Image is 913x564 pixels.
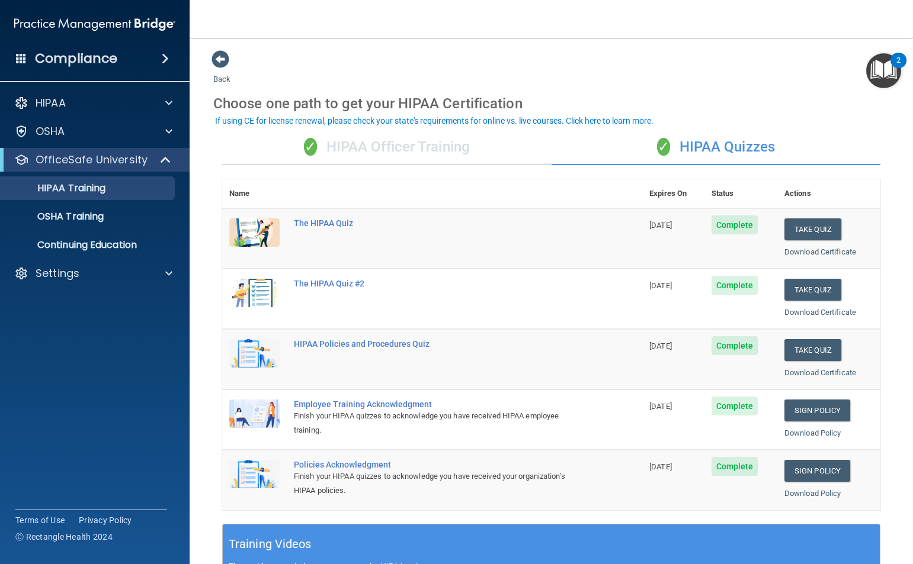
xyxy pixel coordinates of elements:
p: OSHA [36,124,65,138]
a: Privacy Policy [79,514,132,526]
div: Policies Acknowledgment [294,460,583,469]
a: Sign Policy [784,460,850,482]
span: Complete [712,276,758,295]
p: HIPAA Training [8,182,105,194]
th: Name [222,179,287,208]
p: HIPAA [36,96,66,110]
div: The HIPAA Quiz [294,218,583,228]
h4: Compliance [35,50,117,67]
div: HIPAA Policies and Procedures Quiz [294,339,583,349]
p: Continuing Education [8,239,169,251]
img: PMB logo [14,12,175,36]
a: OSHA [14,124,172,138]
span: [DATE] [649,281,672,290]
div: 2 [896,60,901,76]
a: Back [213,60,230,83]
a: Terms of Use [15,514,65,526]
button: If using CE for license renewal, please check your state's requirements for online vs. live cours... [213,115,655,127]
div: The HIPAA Quiz #2 [294,279,583,288]
a: OfficeSafe University [14,153,172,167]
span: [DATE] [649,462,672,471]
button: Take Quiz [784,339,841,361]
p: OfficeSafe University [36,153,148,167]
button: Take Quiz [784,218,841,240]
span: ✓ [304,138,317,156]
th: Expires On [642,179,704,208]
th: Status [704,179,777,208]
a: Download Certificate [784,368,856,377]
a: Download Certificate [784,308,856,317]
div: Employee Training Acknowledgment [294,399,583,409]
a: Settings [14,266,172,281]
div: Finish your HIPAA quizzes to acknowledge you have received your organization’s HIPAA policies. [294,469,583,498]
div: Finish your HIPAA quizzes to acknowledge you have received HIPAA employee training. [294,409,583,437]
span: Ⓒ Rectangle Health 2024 [15,531,113,543]
span: Complete [712,457,758,476]
a: Sign Policy [784,399,850,421]
a: Download Policy [784,428,841,437]
div: Choose one path to get your HIPAA Certification [213,86,889,121]
p: Settings [36,266,79,281]
span: Complete [712,397,758,415]
span: Complete [712,215,758,234]
div: If using CE for license renewal, please check your state's requirements for online vs. live cours... [215,117,653,125]
p: OSHA Training [8,211,104,223]
div: HIPAA Officer Training [222,130,552,165]
div: HIPAA Quizzes [552,130,881,165]
iframe: Drift Widget Chat Controller [708,480,899,527]
span: [DATE] [649,341,672,350]
a: Download Certificate [784,247,856,256]
button: Take Quiz [784,279,841,301]
span: [DATE] [649,402,672,411]
h5: Training Videos [229,534,312,555]
a: HIPAA [14,96,172,110]
span: [DATE] [649,221,672,230]
button: Open Resource Center, 2 new notifications [866,53,901,88]
th: Actions [777,179,880,208]
span: Complete [712,336,758,355]
span: ✓ [657,138,670,156]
